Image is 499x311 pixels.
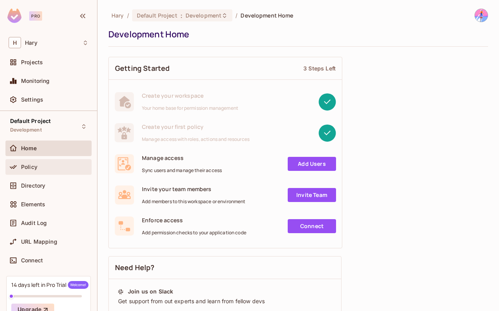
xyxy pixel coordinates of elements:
span: Connect [21,257,43,264]
span: Getting Started [115,63,170,73]
span: Development Home [241,12,293,19]
span: Manage access [142,154,222,162]
span: Default Project [137,12,177,19]
span: Create your workspace [142,92,238,99]
span: Manage access with roles, actions and resources [142,136,249,142]
span: Policy [21,164,37,170]
li: / [127,12,129,19]
img: Hare Om [475,9,488,22]
span: Add members to this workspace or environment [142,199,246,205]
span: Audit Log [21,220,47,226]
span: Settings [21,97,43,103]
a: Connect [288,219,336,233]
span: Elements [21,201,45,207]
span: : [180,12,183,19]
a: Invite Team [288,188,336,202]
div: Pro [29,11,42,21]
li: / [235,12,237,19]
span: Your home base for permission management [142,105,238,111]
span: Projects [21,59,43,65]
span: Monitoring [21,78,50,84]
div: Get support from out experts and learn from fellow devs [117,297,333,305]
span: Development [10,127,42,133]
span: Workspace: Hary [25,40,37,46]
span: Add permission checks to your application code [142,230,246,236]
span: Home [21,145,37,151]
span: Sync users and manage their access [142,167,222,174]
span: the active workspace [111,12,124,19]
span: Welcome! [68,281,88,289]
span: Default Project [10,118,51,124]
span: Invite your team members [142,185,246,193]
span: Need Help? [115,263,155,272]
span: Enforce access [142,216,246,224]
div: 3 Steps Left [303,65,336,72]
span: Create your first policy [142,123,249,130]
span: Directory [21,183,45,189]
span: H [9,37,21,48]
div: 14 days left in Pro Trial [11,281,88,289]
div: Development Home [108,28,484,40]
span: URL Mapping [21,239,57,245]
img: SReyMgAAAABJRU5ErkJggg== [7,9,21,23]
a: Add Users [288,157,336,171]
div: Join us on Slack [128,288,173,295]
span: Development [186,12,221,19]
